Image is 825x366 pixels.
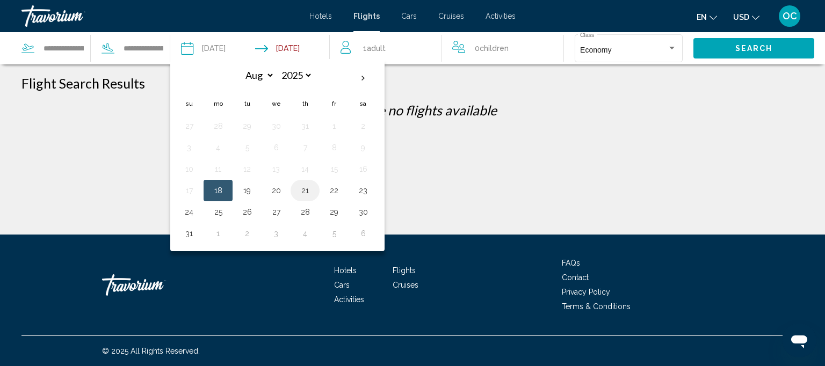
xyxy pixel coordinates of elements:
[209,226,227,241] button: Day 1
[180,226,198,241] button: Day 31
[354,140,372,155] button: Day 9
[393,266,416,275] a: Flights
[267,183,285,198] button: Day 20
[21,5,299,27] a: Travorium
[325,140,343,155] button: Day 8
[180,183,198,198] button: Day 17
[334,295,364,304] a: Activities
[255,32,300,64] button: Return date: Aug 27, 2025
[325,226,343,241] button: Day 5
[562,273,589,282] a: Contact
[238,119,256,134] button: Day 29
[240,66,274,85] select: Select month
[267,226,285,241] button: Day 3
[354,204,372,219] button: Day 30
[296,226,314,241] button: Day 4
[480,44,509,53] span: Children
[334,281,350,289] a: Cars
[354,119,372,134] button: Day 2
[393,281,418,289] a: Cruises
[102,269,209,301] a: Travorium
[180,119,198,134] button: Day 27
[209,119,227,134] button: Day 28
[334,266,357,275] a: Hotels
[181,32,226,64] button: Depart date: Aug 20, 2025
[325,119,343,134] button: Day 1
[354,183,372,198] button: Day 23
[325,204,343,219] button: Day 29
[180,204,198,219] button: Day 24
[21,75,145,91] h1: Flight Search Results
[209,183,227,198] button: Day 18
[267,162,285,177] button: Day 13
[180,162,198,177] button: Day 10
[267,119,285,134] button: Day 30
[102,347,200,355] span: © 2025 All Rights Reserved.
[209,204,227,219] button: Day 25
[238,183,256,198] button: Day 19
[21,102,804,118] p: There are no flights available
[238,226,256,241] button: Day 2
[267,140,285,155] button: Day 6
[278,66,313,85] select: Select year
[735,45,773,53] span: Search
[367,44,386,53] span: Adult
[363,41,386,56] span: 1
[267,204,285,219] button: Day 27
[475,41,509,56] span: 0
[238,162,256,177] button: Day 12
[296,140,314,155] button: Day 7
[580,46,611,54] span: Economy
[354,162,372,177] button: Day 16
[330,32,563,64] button: Travelers: 1 adult, 0 children
[296,204,314,219] button: Day 28
[209,140,227,155] button: Day 4
[296,162,314,177] button: Day 14
[562,259,580,267] a: FAQs
[209,162,227,177] button: Day 11
[783,11,797,21] span: OC
[325,183,343,198] button: Day 22
[562,302,631,311] a: Terms & Conditions
[238,140,256,155] button: Day 5
[693,38,814,58] button: Search
[733,13,749,21] span: USD
[486,12,516,20] a: Activities
[697,9,717,25] button: Change language
[325,162,343,177] button: Day 15
[309,12,332,20] a: Hotels
[782,323,816,357] iframe: Button to launch messaging window
[296,183,314,198] button: Day 21
[180,140,198,155] button: Day 3
[733,9,759,25] button: Change currency
[354,226,372,241] button: Day 6
[438,12,464,20] a: Cruises
[238,204,256,219] button: Day 26
[401,12,417,20] a: Cars
[776,5,804,27] button: User Menu
[296,119,314,134] button: Day 31
[697,13,707,21] span: en
[349,66,378,91] button: Next month
[353,12,380,20] a: Flights
[562,288,610,296] a: Privacy Policy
